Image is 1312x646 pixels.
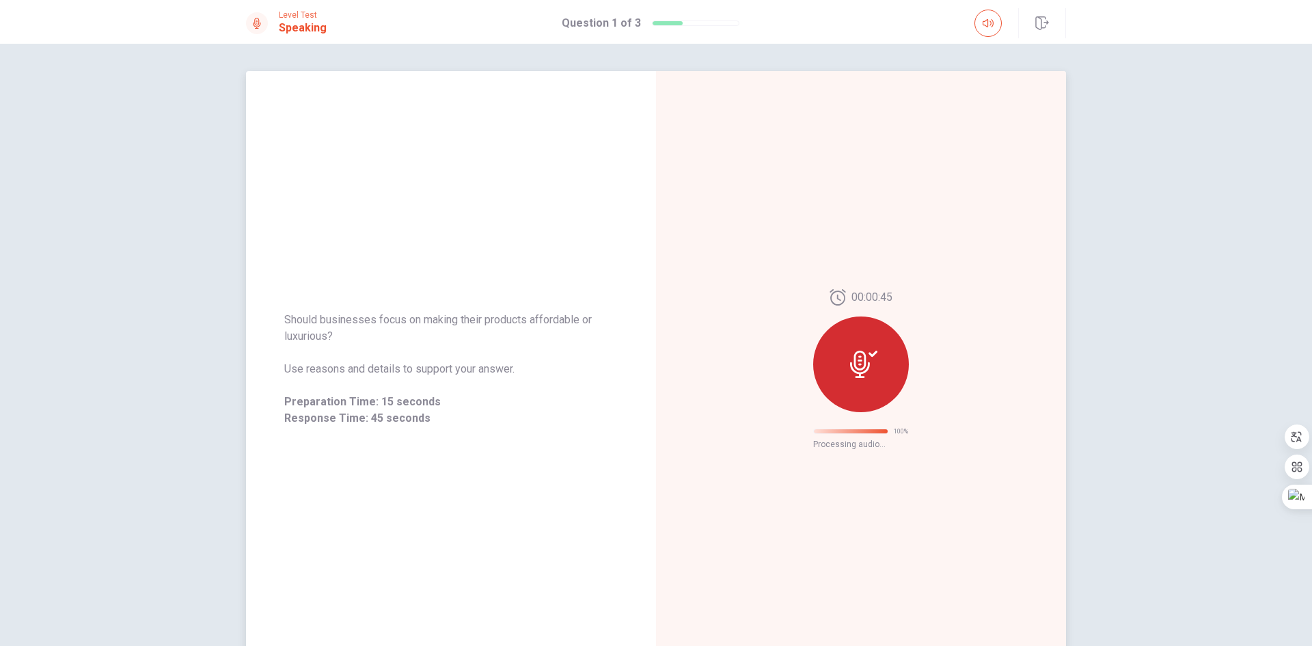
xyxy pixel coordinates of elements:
[562,15,641,31] h1: Question 1 of 3
[284,394,618,410] span: Preparation Time: 15 seconds
[284,410,618,427] span: Response Time: 45 seconds
[279,20,327,36] h1: Speaking
[284,361,618,377] span: Use reasons and details to support your answer.
[284,312,618,345] span: Should businesses focus on making their products affordable or luxurious?
[813,440,909,449] span: Processing audio...
[851,289,892,306] span: 00:00:45
[279,10,327,20] span: Level Test
[894,423,908,440] span: 100 %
